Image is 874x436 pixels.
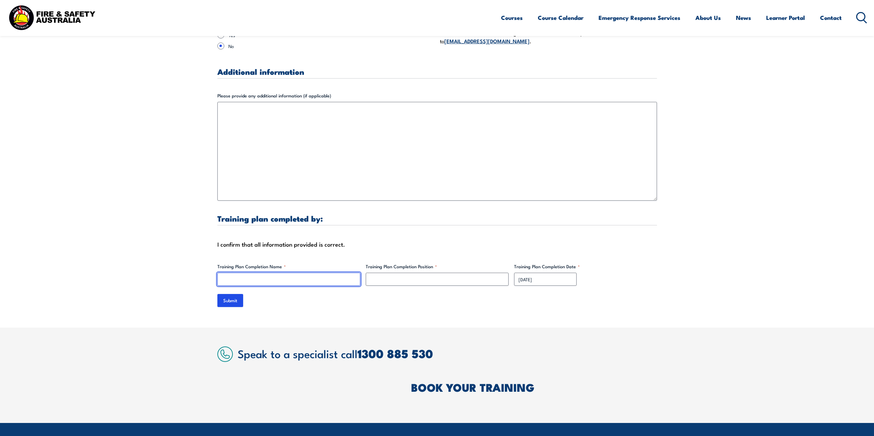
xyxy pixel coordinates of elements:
[599,9,680,27] a: Emergency Response Services
[217,68,657,75] h3: Additional information
[526,29,555,37] a: CLICK HERE
[228,43,434,49] label: No
[366,263,509,270] label: Training Plan Completion Position
[501,9,523,27] a: Courses
[238,347,657,360] h2: Speak to a specialist call
[538,9,583,27] a: Course Calendar
[695,9,721,27] a: About Us
[440,29,657,45] p: Download the Pre-attendance register . Once completed, email it to .
[514,263,657,270] label: Training Plan Completion Date
[217,294,243,307] input: Submit
[514,273,577,286] input: dd/mm/yyyy
[820,9,842,27] a: Contact
[411,382,657,392] h2: BOOK YOUR TRAINING
[736,9,751,27] a: News
[766,9,805,27] a: Learner Portal
[217,263,360,270] label: Training Plan Completion Name
[217,92,657,99] label: Please provide any additional information (if applicable)
[217,239,657,249] div: I confirm that all information provided is correct.
[217,214,657,222] h3: Training plan completed by:
[357,344,433,362] a: 1300 885 530
[444,37,530,45] a: [EMAIL_ADDRESS][DOMAIN_NAME]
